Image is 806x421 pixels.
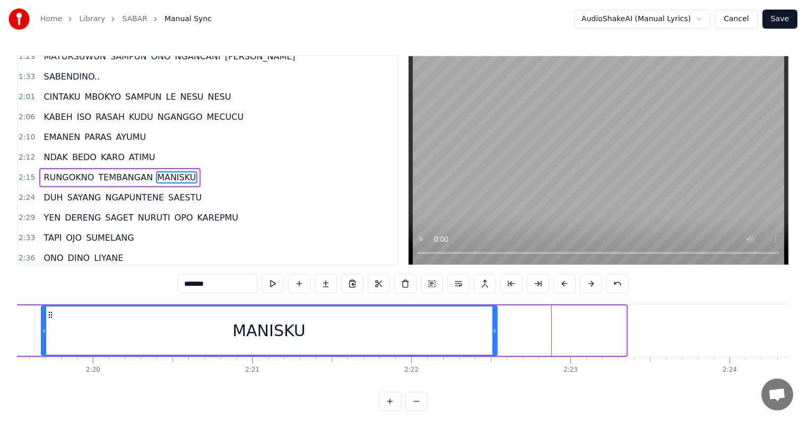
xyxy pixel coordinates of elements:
div: MANISKU [232,319,306,343]
span: SABENDINO.. [42,71,101,83]
span: MBOKYO [84,91,123,103]
nav: breadcrumb [40,14,212,24]
span: DERENG [64,212,102,224]
span: SAESTU [167,191,203,204]
span: NESU [179,91,205,103]
span: Manual Sync [164,14,212,24]
span: MANISKU [156,171,197,183]
span: EMANEN [42,131,81,143]
span: 2:10 [19,132,35,143]
span: 2:33 [19,233,35,243]
span: RUNGOKNO [42,171,95,183]
span: MATURSUWUN [42,50,107,63]
span: RASAH [94,111,126,123]
span: TEMBANGAN [97,171,154,183]
span: ISO [76,111,92,123]
span: ONO [42,252,64,264]
span: SAYANG [66,191,102,204]
span: SAMPUN [109,50,148,63]
span: NDAK [42,151,68,163]
span: LIYANE [93,252,124,264]
span: KUDU [128,111,154,123]
span: SUMELANG [85,232,135,244]
div: Obrolan terbuka [761,379,793,410]
span: DINO [67,252,91,264]
span: SAMPUN [124,91,163,103]
span: MECUCU [206,111,245,123]
span: NURUTI [137,212,171,224]
span: 2:12 [19,152,35,163]
div: 2:21 [245,366,259,374]
a: Library [79,14,105,24]
span: BEDO [71,151,98,163]
img: youka [8,8,30,30]
a: Home [40,14,62,24]
span: YEN [42,212,62,224]
span: SAGET [104,212,134,224]
span: KAREPMU [196,212,240,224]
span: [PERSON_NAME] [224,50,297,63]
span: AYUMU [115,131,148,143]
span: PARAS [83,131,112,143]
span: OPO [174,212,194,224]
span: 2:36 [19,253,35,264]
span: NGANCANI [174,50,222,63]
span: TAPI [42,232,63,244]
span: 2:24 [19,192,35,203]
span: 1:33 [19,72,35,82]
span: 2:01 [19,92,35,102]
span: 2:29 [19,213,35,223]
span: NGAPUNTENE [105,191,166,204]
span: LE [165,91,177,103]
span: KARO [100,151,126,163]
span: CINTAKU [42,91,81,103]
span: NESU [207,91,232,103]
button: Save [762,10,798,29]
span: ATIMU [128,151,157,163]
span: ONO [150,50,171,63]
div: 2:24 [723,366,737,374]
div: 2:20 [86,366,100,374]
span: 2:06 [19,112,35,122]
div: 2:23 [564,366,578,374]
button: Cancel [715,10,758,29]
a: SABAR [122,14,148,24]
span: 1:29 [19,51,35,62]
div: 2:22 [404,366,419,374]
span: NGANGGO [157,111,204,123]
span: OJO [65,232,83,244]
span: DUH [42,191,64,204]
span: 2:15 [19,172,35,183]
span: KABEH [42,111,73,123]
